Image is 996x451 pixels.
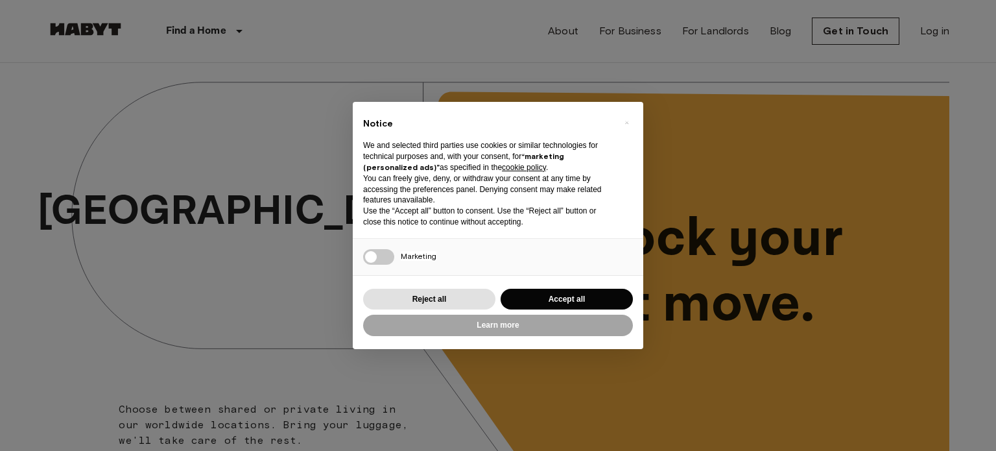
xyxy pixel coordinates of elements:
[363,151,564,172] strong: “marketing (personalized ads)”
[363,206,612,228] p: Use the “Accept all” button to consent. Use the “Reject all” button or close this notice to conti...
[502,163,546,172] a: cookie policy
[363,289,495,310] button: Reject all
[363,117,612,130] h2: Notice
[363,173,612,206] p: You can freely give, deny, or withdraw your consent at any time by accessing the preferences pane...
[401,251,436,261] span: Marketing
[624,115,629,130] span: ×
[616,112,637,133] button: Close this notice
[363,140,612,173] p: We and selected third parties use cookies or similar technologies for technical purposes and, wit...
[501,289,633,310] button: Accept all
[363,315,633,336] button: Learn more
